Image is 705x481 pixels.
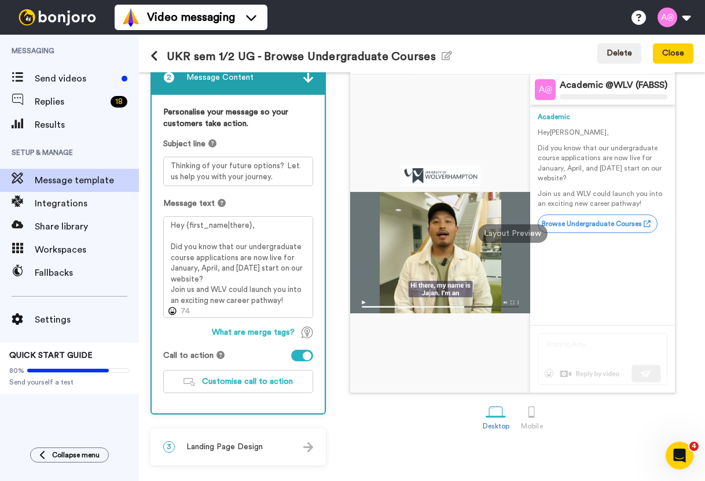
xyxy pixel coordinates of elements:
div: Desktop [483,422,510,430]
img: arrow.svg [303,442,313,452]
div: 18 [111,96,127,108]
span: Message text [163,198,215,209]
span: Results [35,118,139,132]
span: Message template [35,173,139,187]
img: vm-color.svg [122,8,140,27]
button: Close [653,43,693,64]
div: Academic @WLV (FABSS) [560,80,667,91]
a: Desktop [477,396,516,436]
span: Fallbacks [35,266,139,280]
span: Send videos [35,72,117,86]
span: 4 [689,442,699,451]
span: Message Content [186,72,254,83]
span: What are merge tags? [212,327,295,338]
img: player-controls-full.svg [350,295,530,313]
img: TagTips.svg [302,327,313,338]
textarea: Thinking of your future options? Let us help you with your journey. [163,157,313,186]
p: Hey [PERSON_NAME] , [538,128,667,138]
span: 2 [163,72,175,83]
span: Integrations [35,197,139,210]
span: Workspaces [35,243,139,257]
img: 506b299f-7b74-4978-9f37-ac30026668aa [400,165,480,186]
button: Delete [597,43,641,64]
img: bj-logo-header-white.svg [14,9,101,25]
span: Send yourself a test [9,378,130,387]
span: Replies [35,95,106,109]
div: Layout Preview [478,224,548,243]
button: Collapse menu [30,447,109,462]
a: Mobile [515,396,548,436]
div: Academic [538,112,667,122]
label: Personalise your message so your customers take action. [163,106,313,129]
textarea: Hey {first_name|there}, Did you know that our undergraduate course applications are now live for ... [163,216,313,318]
span: Share library [35,220,139,234]
span: Subject line [163,138,205,150]
button: Customise call to action [163,370,313,393]
span: Customise call to action [202,378,293,386]
a: Browse Undergraduate Courses [538,214,658,233]
img: customiseCTA.svg [183,378,195,386]
h1: UKR sem 1/2 UG - Browse Undergraduate Courses [150,50,452,63]
span: 3 [163,441,175,453]
div: Mobile [521,422,542,430]
p: Did you know that our undergraduate course applications are now live for January, April, and [DAT... [538,143,667,183]
img: Profile Image [535,79,556,100]
span: Video messaging [147,9,235,25]
span: Landing Page Design [186,441,263,453]
p: Join us and WLV could launch you into an exciting new career pathway! [538,189,667,209]
div: 3Landing Page Design [150,428,326,465]
span: 80% [9,366,24,375]
span: Call to action [163,350,214,361]
img: reply-preview.svg [538,333,667,385]
img: arrow.svg [303,73,313,83]
iframe: Intercom live chat [666,442,693,469]
span: QUICK START GUIDE [9,351,93,360]
span: Settings [35,313,139,327]
span: Collapse menu [52,450,100,460]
